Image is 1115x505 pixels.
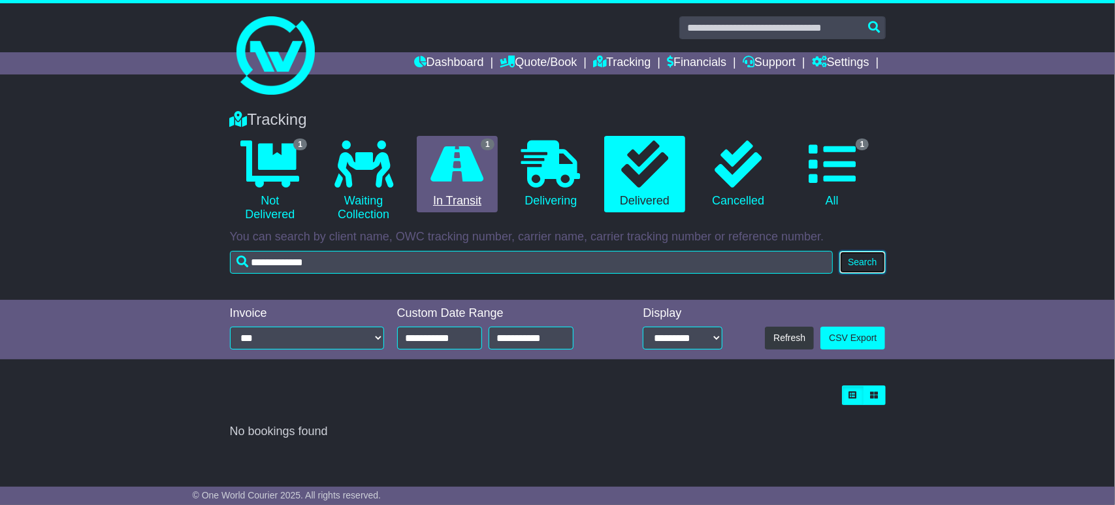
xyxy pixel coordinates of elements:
[230,306,384,321] div: Invoice
[765,327,814,350] button: Refresh
[323,136,404,227] a: Waiting Collection
[667,52,726,74] a: Financials
[604,136,685,213] a: Delivered
[293,138,307,150] span: 1
[230,230,886,244] p: You can search by client name, OWC tracking number, carrier name, carrier tracking number or refe...
[820,327,885,350] a: CSV Export
[417,136,497,213] a: 1 In Transit
[223,110,892,129] div: Tracking
[397,306,607,321] div: Custom Date Range
[481,138,494,150] span: 1
[856,138,869,150] span: 1
[698,136,779,213] a: Cancelled
[812,52,869,74] a: Settings
[593,52,651,74] a: Tracking
[839,251,885,274] button: Search
[230,136,310,227] a: 1 Not Delivered
[193,490,381,500] span: © One World Courier 2025. All rights reserved.
[792,136,872,213] a: 1 All
[414,52,484,74] a: Dashboard
[230,425,886,439] div: No bookings found
[500,52,577,74] a: Quote/Book
[743,52,796,74] a: Support
[511,136,591,213] a: Delivering
[643,306,722,321] div: Display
